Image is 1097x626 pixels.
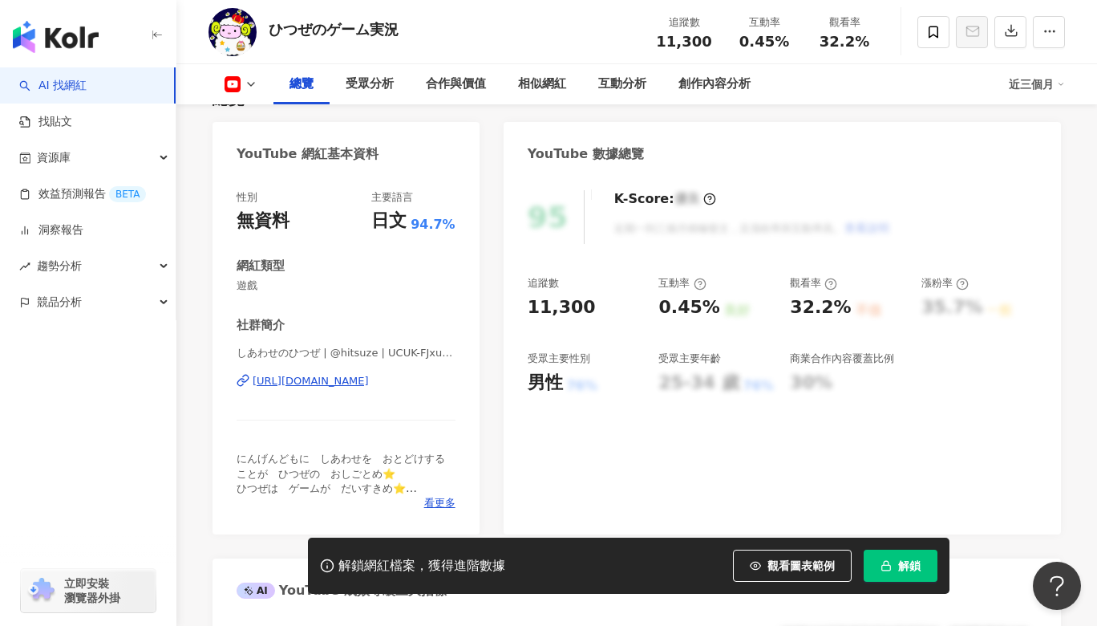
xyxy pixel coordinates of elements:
div: 解鎖網紅檔案，獲得進階數據 [338,558,505,575]
a: searchAI 找網紅 [19,78,87,94]
span: rise [19,261,30,272]
span: 資源庫 [37,140,71,176]
a: 洞察報告 [19,222,83,238]
div: YouTube 網紅基本資料 [237,145,378,163]
div: 無資料 [237,209,289,234]
div: 互動率 [734,14,795,30]
span: 競品分析 [37,284,82,320]
span: 32.2% [820,34,869,50]
a: [URL][DOMAIN_NAME] [237,374,455,388]
div: 創作內容分析 [678,75,751,94]
div: 總覽 [289,75,314,94]
span: 0.45% [739,34,789,50]
div: 11,300 [528,295,596,320]
a: 效益預測報告BETA [19,186,146,202]
a: chrome extension立即安裝 瀏覽器外掛 [21,569,156,612]
span: 解鎖 [898,559,921,572]
span: しあわせのひつぜ | @hitsuze | UCUK-FJxuII-gGlY55-2ZfBA [237,346,455,360]
div: 近三個月 [1009,71,1065,97]
div: 追蹤數 [654,14,714,30]
div: [URL][DOMAIN_NAME] [253,374,369,388]
div: 男性 [528,371,563,396]
div: 商業合作內容覆蓋比例 [790,352,894,366]
img: logo [13,21,99,53]
div: 0.45% [658,295,719,320]
span: 趨勢分析 [37,248,82,284]
span: 94.7% [411,216,455,234]
img: KOL Avatar [208,8,257,56]
div: 相似網紅 [518,75,566,94]
a: 找貼文 [19,114,72,130]
div: 受眾主要年齡 [658,352,721,366]
div: 社群簡介 [237,317,285,334]
button: 解鎖 [864,550,937,582]
div: 受眾分析 [346,75,394,94]
div: 漲粉率 [921,276,969,291]
div: 32.2% [790,295,851,320]
span: にんげんどもに しあわせを おとどけすることが ひつぜの おしごとめ⭐️ ひつぜは ゲームが だいすきめ⭐️ しあわせに いきるめ⭐️ にんげんども⭐️これからも よろしくめ⭐️ [237,453,445,523]
div: 受眾主要性別 [528,352,590,366]
button: 觀看圖表範例 [733,550,852,582]
span: 立即安裝 瀏覽器外掛 [64,576,120,605]
div: 觀看率 [790,276,837,291]
span: 遊戲 [237,278,455,293]
div: ひつぜのゲーム実況 [269,19,399,39]
div: 觀看率 [814,14,875,30]
div: YouTube 數據總覽 [528,145,644,163]
div: 主要語言 [371,190,413,205]
span: 觀看圖表範例 [767,559,835,572]
div: 性別 [237,190,257,205]
div: 合作與價值 [426,75,486,94]
img: chrome extension [26,578,57,604]
div: 追蹤數 [528,276,559,291]
div: 網紅類型 [237,258,285,274]
div: 互動率 [658,276,706,291]
div: K-Score : [614,190,716,208]
div: 互動分析 [598,75,646,94]
span: 看更多 [424,496,455,510]
div: 日文 [371,209,407,234]
span: 11,300 [656,33,711,50]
